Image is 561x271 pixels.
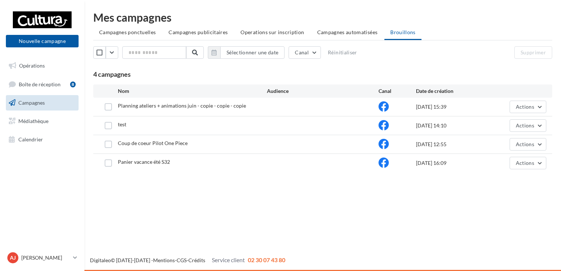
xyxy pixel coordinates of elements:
span: © [DATE]-[DATE] - - - [90,257,285,263]
span: Actions [516,141,534,147]
span: Campagnes ponctuelles [99,29,156,35]
span: Operations sur inscription [240,29,304,35]
span: Campagnes automatisées [317,29,378,35]
p: [PERSON_NAME] [21,254,70,261]
span: Coup de coeur Pilot One Piece [118,140,188,146]
span: Médiathèque [18,118,48,124]
a: Digitaleo [90,257,111,263]
button: Sélectionner une date [208,46,285,59]
span: Boîte de réception [19,81,61,87]
span: Campagnes publicitaires [169,29,228,35]
a: Crédits [188,257,205,263]
button: Sélectionner une date [220,46,285,59]
button: Canal [289,46,321,59]
span: Campagnes [18,100,45,106]
div: Date de création [416,87,491,95]
span: 4 campagnes [93,70,131,78]
a: AJ [PERSON_NAME] [6,251,79,265]
span: Actions [516,160,534,166]
a: Médiathèque [4,113,80,129]
div: Mes campagnes [93,12,552,23]
button: Supprimer [514,46,552,59]
a: Boîte de réception8 [4,76,80,92]
div: Canal [379,87,416,95]
span: Opérations [19,62,45,69]
a: Mentions [153,257,175,263]
span: AJ [10,254,16,261]
span: Panier vacance été S32 [118,159,170,165]
a: CGS [177,257,187,263]
span: 02 30 07 43 80 [248,256,285,263]
div: [DATE] 12:55 [416,141,491,148]
a: Campagnes [4,95,80,111]
span: test [118,121,126,127]
button: Actions [510,101,546,113]
div: [DATE] 14:10 [416,122,491,129]
span: Planning ateliers + animations juin - copie - copie - copie [118,102,246,109]
span: Actions [516,122,534,129]
div: Nom [118,87,267,95]
span: Service client [212,256,245,263]
span: Calendrier [18,136,43,142]
button: Actions [510,119,546,132]
button: Actions [510,138,546,151]
div: [DATE] 16:09 [416,159,491,167]
a: Opérations [4,58,80,73]
a: Calendrier [4,132,80,147]
span: Actions [516,104,534,110]
div: [DATE] 15:39 [416,103,491,111]
button: Nouvelle campagne [6,35,79,47]
div: Audience [267,87,379,95]
div: 8 [70,82,76,87]
button: Réinitialiser [325,48,360,57]
button: Actions [510,157,546,169]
